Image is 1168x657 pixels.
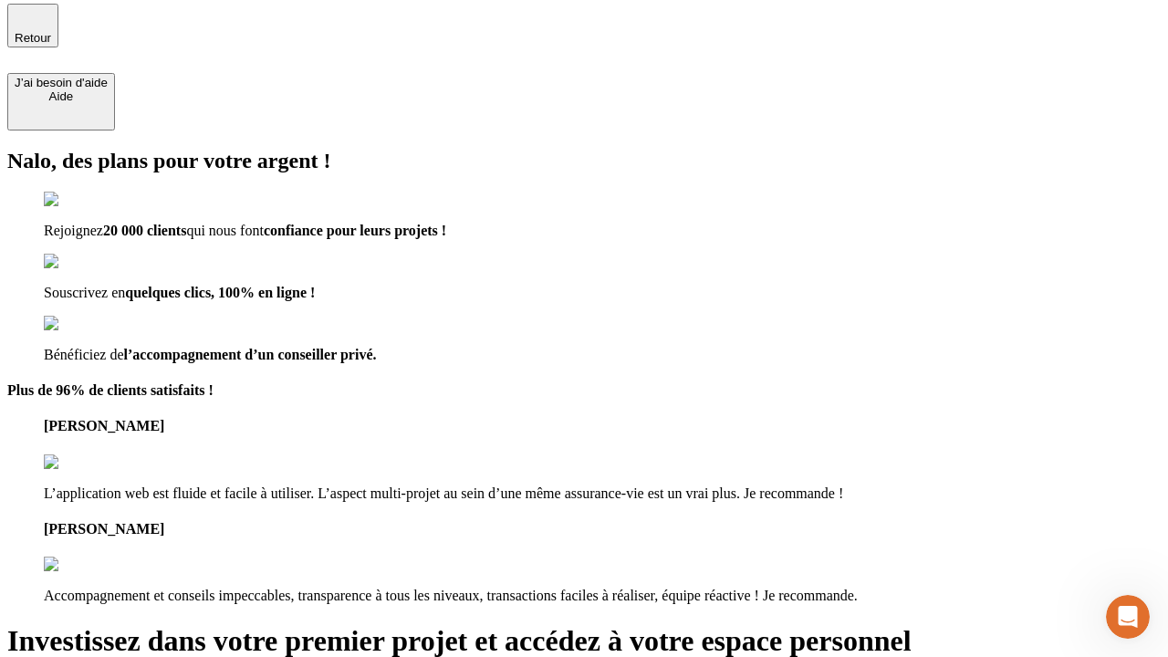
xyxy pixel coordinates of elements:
[44,347,124,362] span: Bénéficiez de
[15,31,51,45] span: Retour
[44,588,1161,604] p: Accompagnement et conseils impeccables, transparence à tous les niveaux, transactions faciles à r...
[124,347,377,362] span: l’accompagnement d’un conseiller privé.
[15,89,108,103] div: Aide
[1106,595,1150,639] iframe: Intercom live chat
[125,285,315,300] span: quelques clics, 100% en ligne !
[7,149,1161,173] h2: Nalo, des plans pour votre argent !
[103,223,187,238] span: 20 000 clients
[186,223,263,238] span: qui nous font
[44,316,122,332] img: checkmark
[44,454,134,471] img: reviews stars
[44,485,1161,502] p: L’application web est fluide et facile à utiliser. L’aspect multi-projet au sein d’une même assur...
[7,73,115,130] button: J’ai besoin d'aideAide
[15,76,108,89] div: J’ai besoin d'aide
[44,557,134,573] img: reviews stars
[44,285,125,300] span: Souscrivez en
[264,223,446,238] span: confiance pour leurs projets !
[44,418,1161,434] h4: [PERSON_NAME]
[7,382,1161,399] h4: Plus de 96% de clients satisfaits !
[44,521,1161,537] h4: [PERSON_NAME]
[44,223,103,238] span: Rejoignez
[44,192,122,208] img: checkmark
[44,254,122,270] img: checkmark
[7,4,58,47] button: Retour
